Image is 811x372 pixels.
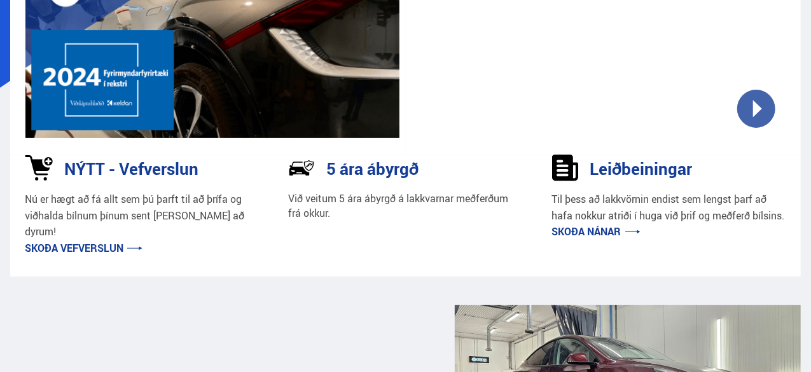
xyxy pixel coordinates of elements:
img: sDldwouBCQTERH5k.svg [552,155,579,181]
img: 1kVRZhkadjUD8HsE.svg [25,155,53,181]
a: Skoða nánar [552,224,641,238]
h3: Leiðbeiningar [590,159,693,178]
p: Nú er hægt að fá allt sem þú þarft til að þrífa og viðhalda bílnum þínum sent [PERSON_NAME] að dy... [25,191,259,240]
h3: NÝTT - Vefverslun [64,159,198,178]
img: NP-R9RrMhXQFCiaa.svg [288,155,315,181]
p: Við veitum 5 ára ábyrgð á lakkvarnar meðferðum frá okkur. [288,191,522,221]
button: Open LiveChat chat widget [10,5,48,43]
p: Til þess að lakkvörnin endist sem lengst þarf að hafa nokkur atriði í huga við þrif og meðferð bí... [552,191,786,224]
h3: 5 ára ábyrgð [326,159,419,178]
a: Skoða vefverslun [25,241,142,255]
